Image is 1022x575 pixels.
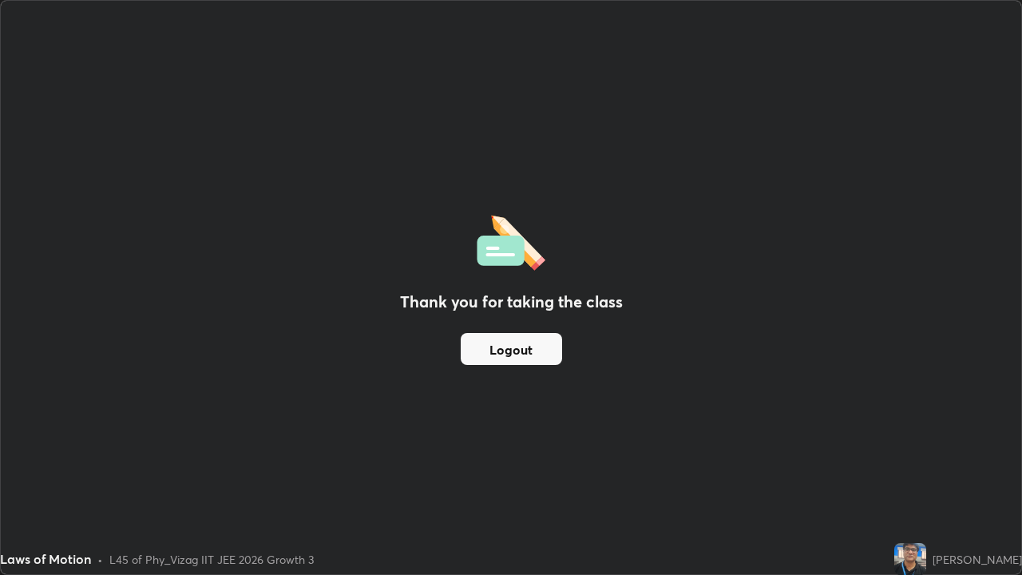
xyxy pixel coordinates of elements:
[461,333,562,365] button: Logout
[894,543,926,575] img: af3c0a840c3a48bab640c6e62b027323.jpg
[477,210,545,271] img: offlineFeedback.1438e8b3.svg
[97,551,103,568] div: •
[109,551,314,568] div: L45 of Phy_Vizag IIT JEE 2026 Growth 3
[933,551,1022,568] div: [PERSON_NAME]
[400,290,623,314] h2: Thank you for taking the class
